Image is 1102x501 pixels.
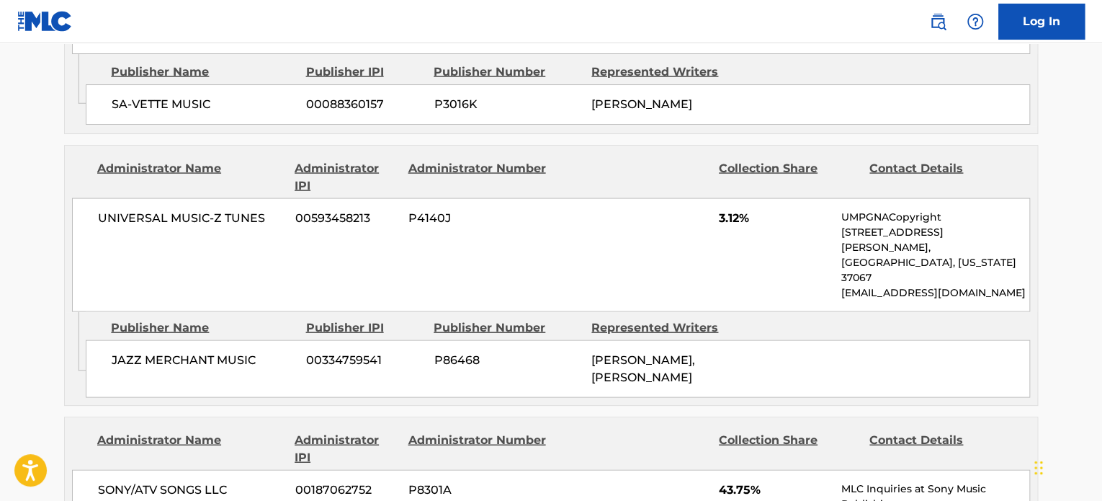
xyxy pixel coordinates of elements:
[434,319,581,337] div: Publisher Number
[295,160,397,195] div: Administrator IPI
[112,352,295,369] span: JAZZ MERCHANT MUSIC
[998,4,1085,40] a: Log In
[961,7,990,36] div: Help
[841,210,1029,225] p: UMPGNACopyright
[591,63,738,81] div: Represented Writers
[17,11,73,32] img: MLC Logo
[295,482,398,499] span: 00187062752
[719,432,859,466] div: Collection Share
[112,96,295,113] span: SA-VETTE MUSIC
[408,482,548,499] span: P8301A
[305,63,423,81] div: Publisher IPI
[591,97,692,111] span: [PERSON_NAME]
[111,319,295,337] div: Publisher Name
[841,285,1029,301] p: [EMAIL_ADDRESS][DOMAIN_NAME]
[841,225,1029,255] p: [STREET_ADDRESS][PERSON_NAME],
[306,352,423,369] span: 00334759541
[306,96,423,113] span: 00088360157
[111,63,295,81] div: Publisher Name
[841,255,1029,285] p: [GEOGRAPHIC_DATA], [US_STATE] 37067
[408,160,547,195] div: Administrator Number
[305,319,423,337] div: Publisher IPI
[929,13,946,30] img: search
[591,353,695,384] span: [PERSON_NAME], [PERSON_NAME]
[1030,432,1102,501] iframe: Chat Widget
[434,96,581,113] span: P3016K
[98,210,285,227] span: UNIVERSAL MUSIC-Z TUNES
[97,432,284,466] div: Administrator Name
[591,319,738,337] div: Represented Writers
[295,432,397,466] div: Administrator IPI
[719,482,830,499] span: 43.75%
[97,160,284,195] div: Administrator Name
[98,482,285,499] span: SONY/ATV SONGS LLC
[869,160,1009,195] div: Contact Details
[967,13,984,30] img: help
[923,7,952,36] a: Public Search
[719,160,859,195] div: Collection Share
[719,210,830,227] span: 3.12%
[408,432,547,466] div: Administrator Number
[408,210,548,227] span: P4140J
[434,63,581,81] div: Publisher Number
[295,210,398,227] span: 00593458213
[869,432,1009,466] div: Contact Details
[434,352,581,369] span: P86468
[1034,446,1043,489] div: Drag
